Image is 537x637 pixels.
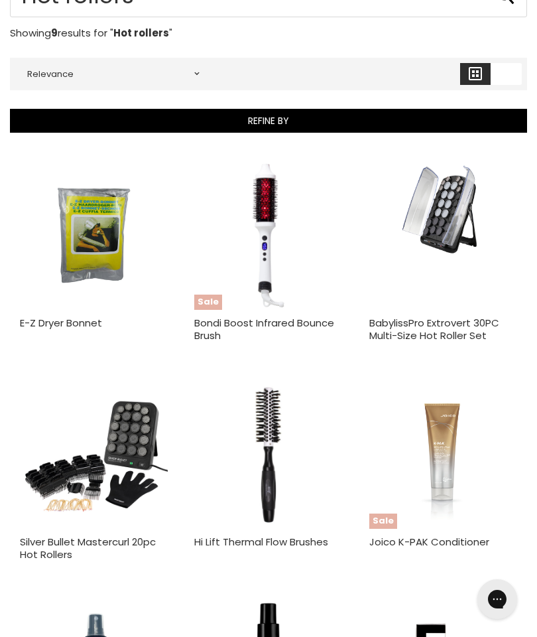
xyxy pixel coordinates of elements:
[194,316,334,343] a: Bondi Boost Infrared Bounce Brush
[194,380,342,528] img: Hi Lift Thermal Flow Brushes
[194,295,222,310] span: Sale
[369,514,397,529] span: Sale
[10,109,527,133] button: Refine By
[369,316,499,343] a: BabylissPro Extrovert 30PC Multi-Size Hot Roller Set
[400,380,486,528] img: Joico K-PAK Conditioner
[369,535,489,549] a: Joico K-PAK Conditioner
[113,26,169,40] strong: Hot rollers
[369,380,517,528] a: Joico K-PAK ConditionerSale
[20,535,156,562] a: Silver Bullet Mastercurl 20pc Hot Rollers
[10,27,527,38] p: Showing results for " "
[369,161,517,309] a: BabylissPro Extrovert 30PC Multi-Size Hot Roller Set
[20,380,168,528] img: Silver Bullet Mastercurl 20pc Hot Rollers
[44,161,143,309] img: E-Z Dryer Bonnet
[194,161,342,309] img: Bondi Boost Infrared Bounce Brush
[471,575,524,624] iframe: Gorgias live chat messenger
[394,161,493,309] img: BabylissPro Extrovert 30PC Multi-Size Hot Roller Set
[194,161,342,309] a: Bondi Boost Infrared Bounce BrushSale
[194,535,328,549] a: Hi Lift Thermal Flow Brushes
[20,161,168,309] a: E-Z Dryer Bonnet
[51,26,58,40] strong: 9
[20,316,102,330] a: E-Z Dryer Bonnet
